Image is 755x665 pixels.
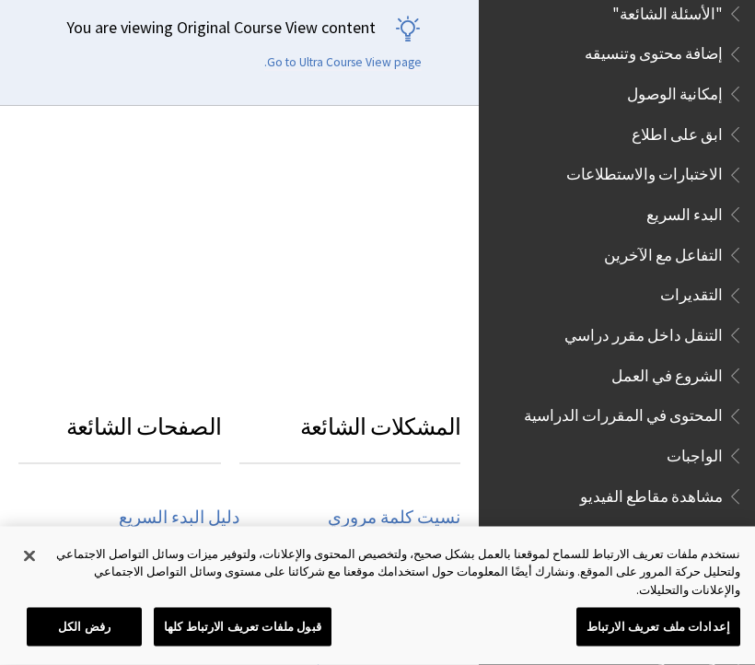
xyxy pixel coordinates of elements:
[18,410,221,464] h3: الصفحات الشائعة
[604,240,723,265] span: التفاعل مع الآخرين
[611,361,723,386] span: الشروع في العمل
[646,200,723,225] span: البدء السريع
[566,160,723,185] span: الاختبارات والاستطلاعات
[18,143,460,391] iframe: Blackboard Learn Help Center
[667,441,723,466] span: الواجبات
[239,410,460,464] h3: المشكلات الشائعة
[18,16,422,39] p: You are viewing Original Course View content
[585,40,723,64] span: إضافة محتوى وتنسيقه
[328,507,460,529] a: نسيت كلمة مروري
[660,281,723,306] span: التقديرات
[524,402,723,426] span: المحتوى في المقررات الدراسية
[27,608,142,647] button: رفض الكل
[631,522,723,547] span: نبذة عن نفسك
[52,545,740,600] div: نستخدم ملفات تعريف الارتباط للسماح لموقعنا بالعمل بشكل صحيح، ولتخصيص المحتوى والإعلانات، ولتوفير ...
[627,79,723,104] span: إمكانية الوصول
[119,507,239,529] a: دليل البدء السريع
[580,482,723,507] span: مشاهدة مقاطع الفيديو
[9,536,50,577] button: إغلاق
[576,608,740,647] button: إعدادات ملف تعريف الارتباط
[632,120,723,145] span: ابق على اطلاع
[264,54,422,71] a: Go to Ultra Course View page.
[154,608,331,647] button: قبول ملفات تعريف الارتباط كلها
[564,321,723,345] span: التنقل داخل مقرر دراسي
